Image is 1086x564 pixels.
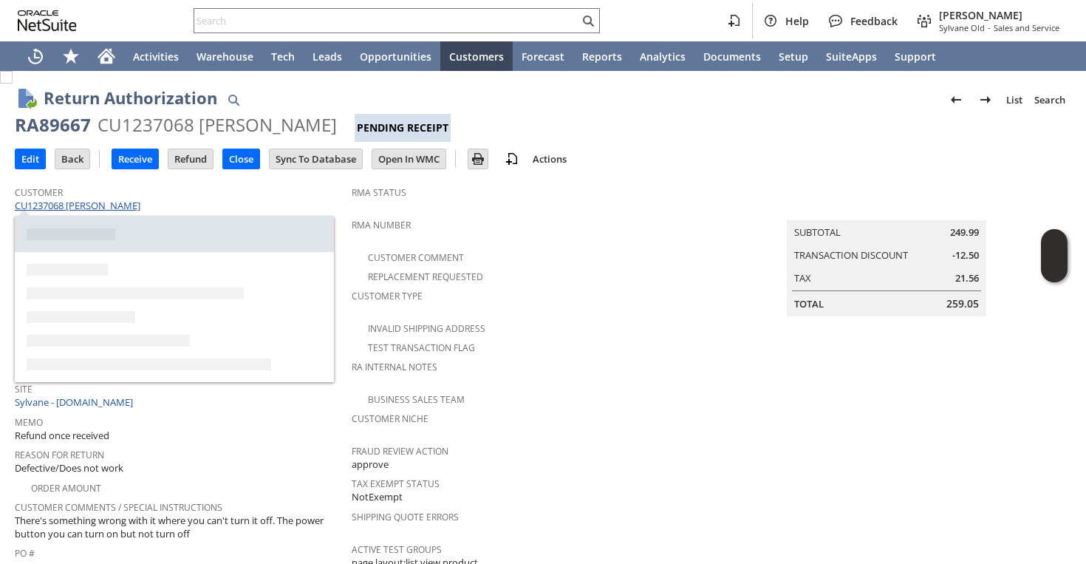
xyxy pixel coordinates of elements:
[270,149,362,169] input: Sync To Database
[352,458,389,472] span: approve
[794,225,841,239] a: Subtotal
[133,50,179,64] span: Activities
[640,50,686,64] span: Analytics
[631,41,694,71] a: Analytics
[939,8,1059,22] span: [PERSON_NAME]
[225,91,242,109] img: Quick Find
[15,514,344,541] span: There's something wrong with it where you can't turn it off. The power button you can turn on but...
[1028,88,1071,112] a: Search
[15,461,123,475] span: Defective/Does not work
[352,412,428,425] a: Customer Niche
[351,41,440,71] a: Opportunities
[503,150,521,168] img: add-record.svg
[939,22,985,33] span: Sylvane Old
[368,322,485,335] a: Invalid Shipping Address
[522,50,564,64] span: Forecast
[352,290,423,302] a: Customer Type
[15,383,33,395] a: Site
[895,50,936,64] span: Support
[352,445,448,458] a: Fraud Review Action
[44,86,217,110] h1: Return Authorization
[355,114,451,142] div: Pending Receipt
[15,547,35,560] a: PO #
[15,429,109,443] span: Refund once received
[787,197,986,220] caption: Summary
[352,511,459,523] a: Shipping Quote Errors
[1041,229,1068,282] iframe: Click here to launch Oracle Guided Learning Help Panel
[352,478,440,490] a: Tax Exempt Status
[952,248,979,262] span: -12.50
[89,41,124,71] a: Home
[368,271,483,283] a: Replacement Requested
[194,12,579,30] input: Search
[352,361,437,373] a: RA Internal Notes
[579,12,597,30] svg: Search
[168,149,213,169] input: Refund
[950,225,979,239] span: 249.99
[15,186,63,199] a: Customer
[785,14,809,28] span: Help
[98,113,337,137] div: CU1237068 [PERSON_NAME]
[55,149,89,169] input: Back
[372,149,445,169] input: Open In WMC
[946,296,979,311] span: 259.05
[817,41,886,71] a: SuiteApps
[826,50,877,64] span: SuiteApps
[527,152,573,166] a: Actions
[53,41,89,71] div: Shortcuts
[15,395,137,409] a: Sylvane - [DOMAIN_NAME]
[582,50,622,64] span: Reports
[352,490,403,504] span: NotExempt
[18,41,53,71] a: Recent Records
[31,482,101,495] a: Order Amount
[770,41,817,71] a: Setup
[955,271,979,285] span: 21.56
[994,22,1059,33] span: Sales and Service
[27,47,44,65] svg: Recent Records
[850,14,898,28] span: Feedback
[271,50,295,64] span: Tech
[197,50,253,64] span: Warehouse
[573,41,631,71] a: Reports
[15,449,104,461] a: Reason For Return
[703,50,761,64] span: Documents
[368,342,475,354] a: Test Transaction Flag
[368,251,464,264] a: Customer Comment
[352,219,411,231] a: RMA Number
[112,149,158,169] input: Receive
[468,149,488,169] input: Print
[124,41,188,71] a: Activities
[977,91,994,109] img: Next
[18,10,77,31] svg: logo
[513,41,573,71] a: Forecast
[15,199,144,212] a: CU1237068 [PERSON_NAME]
[304,41,351,71] a: Leads
[62,47,80,65] svg: Shortcuts
[188,41,262,71] a: Warehouse
[794,297,824,310] a: Total
[368,393,465,406] a: Business Sales Team
[223,149,259,169] input: Close
[98,47,115,65] svg: Home
[988,22,991,33] span: -
[15,501,222,514] a: Customer Comments / Special Instructions
[794,271,811,285] a: Tax
[16,149,45,169] input: Edit
[1041,256,1068,283] span: Oracle Guided Learning Widget. To move around, please hold and drag
[947,91,965,109] img: Previous
[469,150,487,168] img: Print
[352,543,442,556] a: Active Test Groups
[886,41,945,71] a: Support
[779,50,808,64] span: Setup
[313,50,342,64] span: Leads
[15,113,91,137] div: RA89667
[352,186,406,199] a: RMA Status
[15,416,43,429] a: Memo
[360,50,431,64] span: Opportunities
[1000,88,1028,112] a: List
[449,50,504,64] span: Customers
[440,41,513,71] a: Customers
[694,41,770,71] a: Documents
[794,248,908,262] a: Transaction Discount
[262,41,304,71] a: Tech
